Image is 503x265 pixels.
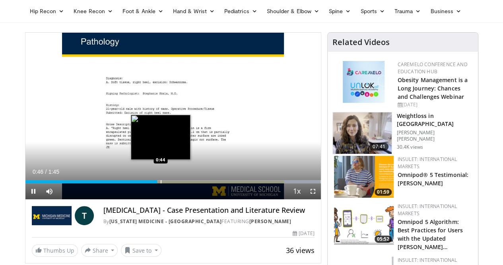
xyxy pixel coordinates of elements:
a: 01:59 [334,156,394,198]
button: Share [81,244,118,257]
a: Sports [355,3,390,19]
a: Insulet: International Markets [398,156,457,170]
a: Knee Recon [69,3,118,19]
a: Foot & Ankle [118,3,168,19]
a: Insulet: International Markets [398,203,457,217]
span: 05:52 [375,236,392,243]
img: image.jpeg [131,115,190,160]
a: Hand & Wrist [168,3,219,19]
a: Omnipod 5 Algorithm: Best Practices for Users with the Updated [PERSON_NAME]… [398,218,463,251]
span: 07:41 [369,143,388,151]
div: [DATE] [398,101,472,108]
p: 30.4K views [397,144,423,150]
button: Mute [41,183,57,199]
div: Progress Bar [25,180,321,183]
img: 28928f16-10b7-4d97-890d-06b5c2964f7d.png.150x105_q85_crop-smart_upscale.png [334,203,394,245]
h4: Related Videos [332,37,390,47]
a: Business [425,3,466,19]
img: 45df64a9-a6de-482c-8a90-ada250f7980c.png.150x105_q85_autocrop_double_scale_upscale_version-0.2.jpg [343,61,385,103]
button: Pause [25,183,41,199]
img: Michigan Medicine - Podiatry [32,206,72,225]
img: 6d50c0dd-ba08-46d7-8ee2-cf2a961867be.png.150x105_q85_crop-smart_upscale.png [334,156,394,198]
a: Pediatrics [219,3,262,19]
a: Thumbs Up [32,244,78,257]
div: By FEATURING [103,218,315,225]
a: Shoulder & Elbow [262,3,324,19]
a: Obesity Management is a Long Journey: Chances and Challenges Webinar [398,76,468,100]
button: Save to [121,244,161,257]
div: [DATE] [293,230,314,237]
a: Omnipod® 5 Testimonial: [PERSON_NAME] [398,171,468,187]
h3: Weightloss in [GEOGRAPHIC_DATA] [397,112,473,128]
a: [PERSON_NAME] [249,218,291,225]
a: Spine [324,3,355,19]
h4: [MEDICAL_DATA] - Case Presentation and Literature Review [103,206,315,215]
span: 01:59 [375,188,392,196]
p: [PERSON_NAME] [PERSON_NAME] [397,130,473,142]
button: Fullscreen [305,183,321,199]
span: / [45,169,47,175]
span: 36 views [286,245,315,255]
a: [US_STATE] Medicine - [GEOGRAPHIC_DATA] [109,218,222,225]
a: 05:52 [334,203,394,245]
button: Playback Rate [289,183,305,199]
a: Hip Recon [25,3,69,19]
a: Trauma [390,3,426,19]
span: 0:46 [33,169,43,175]
img: 9983fed1-7565-45be-8934-aef1103ce6e2.150x105_q85_crop-smart_upscale.jpg [333,112,392,154]
a: 07:41 Weightloss in [GEOGRAPHIC_DATA] [PERSON_NAME] [PERSON_NAME] 30.4K views [332,112,473,154]
a: T [75,206,94,225]
a: CaReMeLO Conference and Education Hub [398,61,468,75]
video-js: Video Player [25,33,321,200]
span: 1:45 [49,169,59,175]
